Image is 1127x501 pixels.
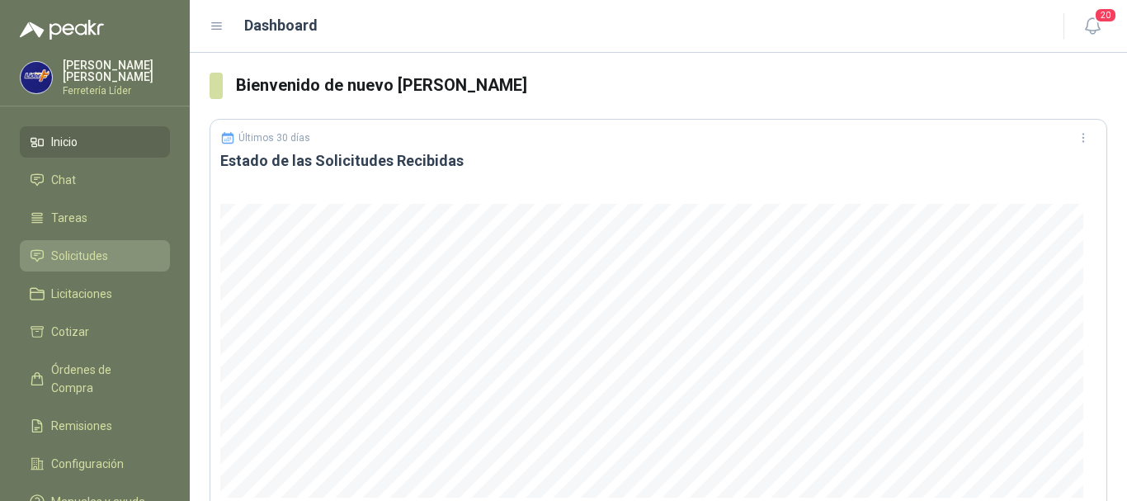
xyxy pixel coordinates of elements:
span: Cotizar [51,323,89,341]
h3: Bienvenido de nuevo [PERSON_NAME] [236,73,1107,98]
span: Configuración [51,455,124,473]
a: Chat [20,164,170,196]
a: Órdenes de Compra [20,354,170,404]
span: Tareas [51,209,87,227]
a: Configuración [20,448,170,480]
a: Remisiones [20,410,170,442]
span: Órdenes de Compra [51,361,154,397]
span: Licitaciones [51,285,112,303]
a: Tareas [20,202,170,234]
p: Últimos 30 días [238,132,310,144]
span: 20 [1094,7,1117,23]
a: Solicitudes [20,240,170,272]
img: Logo peakr [20,20,104,40]
button: 20 [1077,12,1107,41]
img: Company Logo [21,62,52,93]
a: Inicio [20,126,170,158]
h1: Dashboard [244,14,318,37]
p: [PERSON_NAME] [PERSON_NAME] [63,59,170,83]
span: Remisiones [51,417,112,435]
h3: Estado de las Solicitudes Recibidas [220,151,1096,171]
span: Solicitudes [51,247,108,265]
a: Cotizar [20,316,170,347]
span: Inicio [51,133,78,151]
a: Licitaciones [20,278,170,310]
span: Chat [51,171,76,189]
p: Ferretería Líder [63,86,170,96]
